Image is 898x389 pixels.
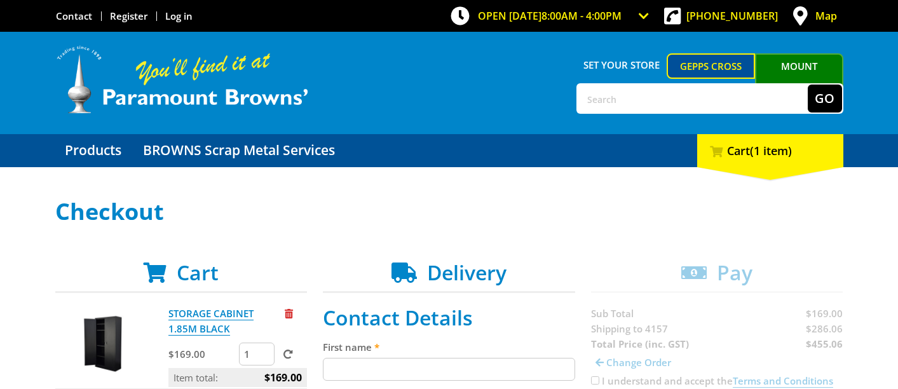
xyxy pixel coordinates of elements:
span: Cart [177,259,219,286]
input: Please enter your first name. [323,358,575,381]
a: Mount [PERSON_NAME] [755,53,843,102]
img: STORAGE CABINET 1.85M BLACK [67,306,144,382]
img: Paramount Browns' [55,44,310,115]
a: Go to the registration page [110,10,147,22]
a: Log in [165,10,193,22]
span: $169.00 [264,368,302,387]
span: OPEN [DATE] [478,9,622,23]
label: First name [323,339,575,355]
a: Remove from cart [285,307,293,320]
p: Item total: [168,368,307,387]
div: Cart [697,134,843,167]
button: Go [808,85,842,113]
a: Go to the BROWNS Scrap Metal Services page [133,134,344,167]
a: Gepps Cross [667,53,755,79]
span: (1 item) [750,143,792,158]
span: Delivery [427,259,507,286]
input: Search [578,85,808,113]
a: Go to the Products page [55,134,131,167]
h1: Checkout [55,199,843,224]
h2: Contact Details [323,306,575,330]
p: $169.00 [168,346,236,362]
span: Set your store [576,53,667,76]
span: 8:00am - 4:00pm [541,9,622,23]
a: Go to the Contact page [56,10,92,22]
a: STORAGE CABINET 1.85M BLACK [168,307,254,336]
